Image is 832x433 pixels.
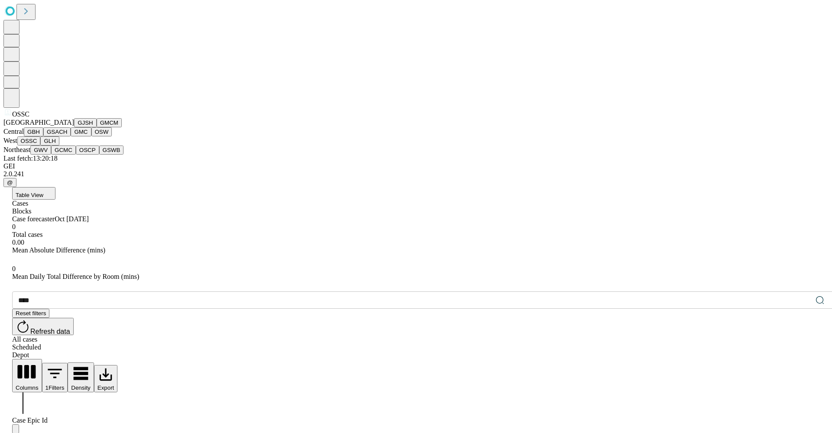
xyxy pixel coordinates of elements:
[71,127,91,136] button: GMC
[43,127,71,136] button: GSACH
[24,127,43,136] button: GBH
[68,362,94,392] button: Density
[51,145,76,155] button: GCMC
[55,215,89,223] span: Oct [DATE]
[76,145,99,155] button: OSCP
[12,223,16,230] span: 0
[16,192,43,198] span: Table View
[3,155,58,162] span: Last fetch: 13:20:18
[42,363,68,392] button: Show filters
[40,136,59,145] button: GLH
[12,273,139,280] span: Mean Daily Total Difference by Room (mins)
[3,128,24,135] span: Central
[91,127,112,136] button: OSW
[3,170,829,178] div: 2.0.241
[30,328,70,335] span: Refresh data
[30,145,51,155] button: GWV
[12,215,55,223] span: Case forecaster
[74,118,97,127] button: GJSH
[17,136,41,145] button: OSSC
[16,310,46,317] span: Reset filters
[12,231,42,238] span: Total cases
[12,318,74,335] button: Refresh data
[45,385,49,391] span: 1
[7,179,13,186] span: @
[12,110,29,118] span: OSSC
[12,417,75,424] div: Case Epic Id
[3,146,30,153] span: Northeast
[12,265,16,272] span: 0
[12,239,24,246] span: 0.00
[94,365,118,392] button: Export
[97,118,122,127] button: GMCM
[12,187,55,200] button: Table View
[12,309,49,318] button: Reset filters
[3,162,829,170] div: GEI
[99,145,124,155] button: GSWB
[3,119,74,126] span: [GEOGRAPHIC_DATA]
[12,246,105,254] span: Mean Absolute Difference (mins)
[12,359,42,392] button: Select columns
[3,178,16,187] button: @
[3,137,17,144] span: West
